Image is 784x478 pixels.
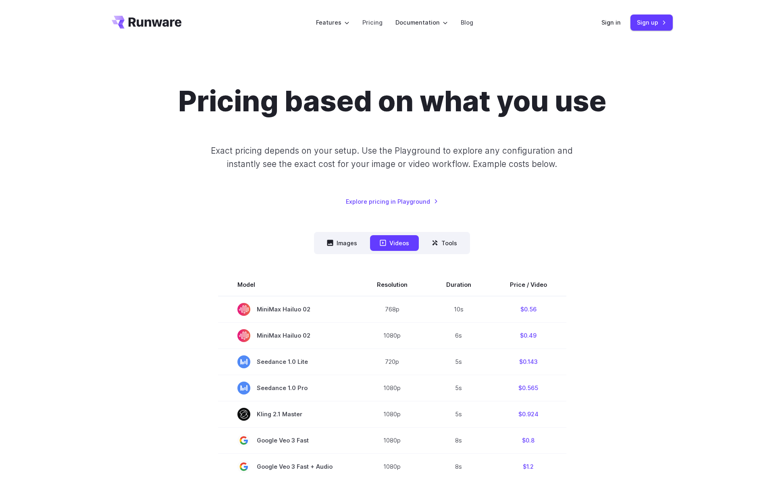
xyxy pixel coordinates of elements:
[237,329,338,342] span: MiniMax Hailuo 02
[358,375,427,401] td: 1080p
[427,349,491,375] td: 5s
[427,375,491,401] td: 5s
[370,235,419,251] button: Videos
[237,408,338,421] span: Kling 2.1 Master
[630,15,673,30] a: Sign up
[362,18,383,27] a: Pricing
[491,349,566,375] td: $0.143
[358,349,427,375] td: 720p
[427,322,491,349] td: 6s
[358,427,427,453] td: 1080p
[112,16,182,29] a: Go to /
[491,427,566,453] td: $0.8
[427,427,491,453] td: 8s
[395,18,448,27] label: Documentation
[427,273,491,296] th: Duration
[491,375,566,401] td: $0.565
[218,273,358,296] th: Model
[237,434,338,447] span: Google Veo 3 Fast
[237,355,338,368] span: Seedance 1.0 Lite
[237,382,338,395] span: Seedance 1.0 Pro
[358,322,427,349] td: 1080p
[422,235,467,251] button: Tools
[195,144,588,171] p: Exact pricing depends on your setup. Use the Playground to explore any configuration and instantl...
[427,401,491,427] td: 5s
[237,460,338,473] span: Google Veo 3 Fast + Audio
[491,322,566,349] td: $0.49
[601,18,621,27] a: Sign in
[427,296,491,323] td: 10s
[491,401,566,427] td: $0.924
[358,401,427,427] td: 1080p
[316,18,349,27] label: Features
[358,296,427,323] td: 768p
[317,235,367,251] button: Images
[491,296,566,323] td: $0.56
[346,197,438,206] a: Explore pricing in Playground
[491,273,566,296] th: Price / Video
[461,18,473,27] a: Blog
[358,273,427,296] th: Resolution
[178,84,606,118] h1: Pricing based on what you use
[237,303,338,316] span: MiniMax Hailuo 02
